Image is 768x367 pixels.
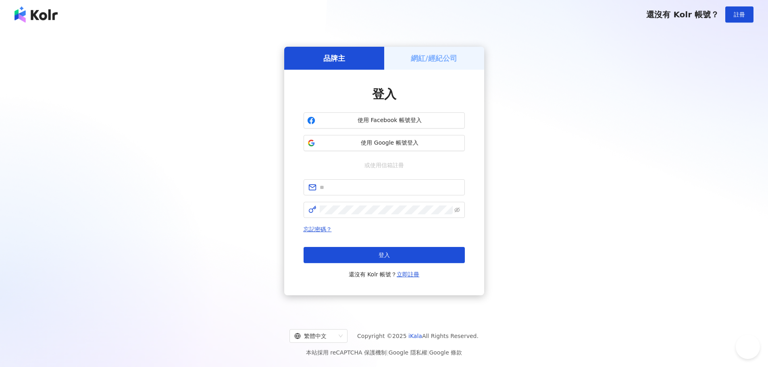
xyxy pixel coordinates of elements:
[389,349,427,356] a: Google 隱私權
[323,53,345,63] h5: 品牌主
[427,349,429,356] span: |
[734,11,745,18] span: 註冊
[304,226,332,232] a: 忘記密碼？
[306,348,462,357] span: 本站採用 reCAPTCHA 保護機制
[454,207,460,213] span: eye-invisible
[357,331,479,341] span: Copyright © 2025 All Rights Reserved.
[387,349,389,356] span: |
[429,349,462,356] a: Google 條款
[379,252,390,258] span: 登入
[294,330,335,342] div: 繁體中文
[736,335,760,359] iframe: Help Scout Beacon - Open
[646,10,719,19] span: 還沒有 Kolr 帳號？
[408,333,422,339] a: iKala
[397,271,419,278] a: 立即註冊
[304,247,465,263] button: 登入
[359,161,410,170] span: 或使用信箱註冊
[318,139,461,147] span: 使用 Google 帳號登入
[725,6,753,23] button: 註冊
[304,112,465,129] button: 使用 Facebook 帳號登入
[349,270,420,279] span: 還沒有 Kolr 帳號？
[15,6,58,23] img: logo
[411,53,457,63] h5: 網紅/經紀公司
[318,116,461,124] span: 使用 Facebook 帳號登入
[372,87,396,101] span: 登入
[304,135,465,151] button: 使用 Google 帳號登入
